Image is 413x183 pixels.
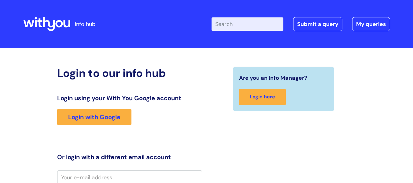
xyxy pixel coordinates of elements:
[57,67,202,80] h2: Login to our info hub
[57,153,202,161] h3: Or login with a different email account
[57,109,131,125] a: Login with Google
[293,17,342,31] a: Submit a query
[57,94,202,102] h3: Login using your With You Google account
[212,17,283,31] input: Search
[75,19,95,29] p: info hub
[352,17,390,31] a: My queries
[239,89,286,105] a: Login here
[239,73,307,83] span: Are you an Info Manager?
